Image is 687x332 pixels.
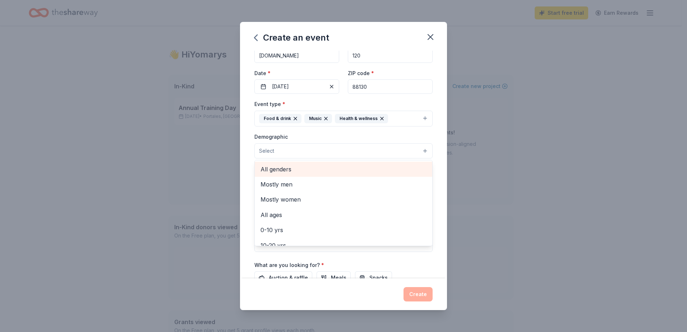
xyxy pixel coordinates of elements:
[260,195,427,204] span: Mostly women
[260,225,427,235] span: 0-10 yrs
[260,180,427,189] span: Mostly men
[260,241,427,250] span: 10-20 yrs
[254,160,433,246] div: Select
[259,147,274,155] span: Select
[260,210,427,220] span: All ages
[254,143,433,158] button: Select
[260,165,427,174] span: All genders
